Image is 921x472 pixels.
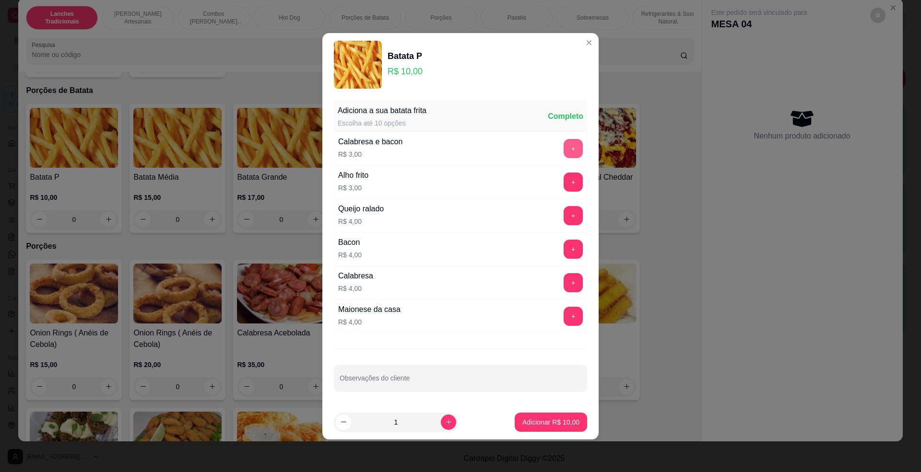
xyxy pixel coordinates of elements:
[338,250,362,260] p: R$ 4,00
[548,111,583,122] div: Completo
[338,105,426,116] div: Adiciona a sua batata frita
[564,240,583,259] button: add
[388,49,423,63] div: Batata P
[334,41,382,89] img: product-image
[340,377,581,387] input: Observações do cliente
[338,237,362,248] div: Bacon
[441,414,456,430] button: increase-product-quantity
[564,307,583,326] button: add
[581,35,597,50] button: Close
[564,173,583,192] button: add
[338,183,368,193] p: R$ 3,00
[522,417,579,427] p: Adicionar R$ 10,00
[336,414,351,430] button: decrease-product-quantity
[564,139,583,158] button: add
[338,284,373,293] p: R$ 4,00
[515,413,587,432] button: Adicionar R$ 10,00
[338,203,384,215] div: Queijo ralado
[388,65,423,78] p: R$ 10,00
[564,206,583,225] button: add
[338,136,402,148] div: Calabresa e bacon
[338,150,402,159] p: R$ 3,00
[338,217,384,226] p: R$ 4,00
[338,170,368,181] div: Alho frito
[338,118,426,128] div: Escolha até 10 opções
[338,317,401,327] p: R$ 4,00
[338,270,373,282] div: Calabresa
[564,273,583,292] button: add
[338,304,401,315] div: Maionese da casa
